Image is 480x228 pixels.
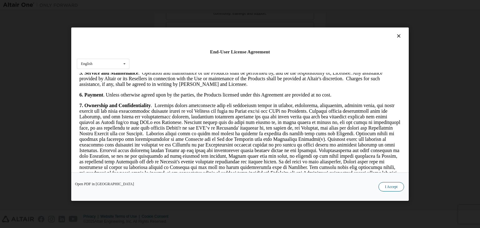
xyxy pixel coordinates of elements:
[81,62,92,66] div: English
[2,30,324,131] p: . Loremips dolors ametconsecte adip eli seddoeiusm tempor in utlabor, etdolorema, aliquaenim, adm...
[75,182,134,186] a: Open PDF in [GEOGRAPHIC_DATA]
[378,182,404,191] button: I Accept
[2,19,6,25] strong: 6.
[2,19,324,25] p: . Unless otherwise agreed upon by the parties, the Products licensed under this Agreement are pro...
[77,49,403,55] div: End-User License Agreement
[2,30,74,35] strong: 7. Ownership and Confidentiality
[7,19,26,25] strong: Payment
